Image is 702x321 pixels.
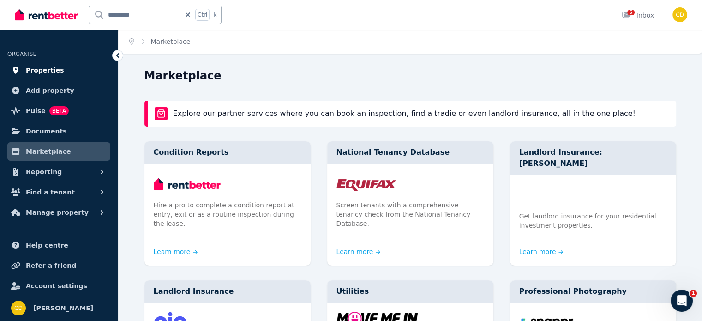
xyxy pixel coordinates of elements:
[7,81,110,100] a: Add property
[26,166,62,177] span: Reporting
[7,163,110,181] button: Reporting
[7,203,110,222] button: Manage property
[33,303,93,314] span: [PERSON_NAME]
[7,61,110,79] a: Properties
[7,122,110,140] a: Documents
[336,247,381,256] a: Learn more
[26,187,75,198] span: Find a tenant
[7,236,110,254] a: Help centre
[26,260,76,271] span: Refer a friend
[118,30,201,54] nav: Breadcrumb
[15,8,78,22] img: RentBetter
[26,65,64,76] span: Properties
[154,247,198,256] a: Learn more
[173,108,636,119] p: Explore our partner services where you can book an inspection, find a tradie or even landlord ins...
[26,105,46,116] span: Pulse
[26,207,89,218] span: Manage property
[7,256,110,275] a: Refer a friend
[510,141,676,175] div: Landlord Insurance: [PERSON_NAME]
[11,301,26,315] img: Chris Dimitropoulos
[627,10,635,15] span: 6
[672,7,687,22] img: Chris Dimitropoulos
[213,11,216,18] span: k
[49,106,69,115] span: BETA
[195,9,210,21] span: Ctrl
[26,85,74,96] span: Add property
[26,126,67,137] span: Documents
[7,102,110,120] a: PulseBETA
[26,146,71,157] span: Marketplace
[7,142,110,161] a: Marketplace
[622,11,654,20] div: Inbox
[154,173,301,195] img: Condition Reports
[155,107,168,120] img: rentBetter Marketplace
[7,183,110,201] button: Find a tenant
[26,240,68,251] span: Help centre
[26,280,87,291] span: Account settings
[690,290,697,297] span: 1
[154,200,301,228] p: Hire a pro to complete a condition report at entry, exit or as a routine inspection during the le...
[510,280,676,303] div: Professional Photography
[336,173,484,195] img: National Tenancy Database
[7,51,36,57] span: ORGANISE
[327,141,493,164] div: National Tenancy Database
[144,280,311,303] div: Landlord Insurance
[7,277,110,295] a: Account settings
[519,184,667,206] img: Landlord Insurance: Terri Scheer
[519,212,667,230] p: Get landlord insurance for your residential investment properties.
[519,247,564,256] a: Learn more
[144,141,311,164] div: Condition Reports
[336,200,484,228] p: Screen tenants with a comprehensive tenancy check from the National Tenancy Database.
[151,37,191,46] span: Marketplace
[144,68,222,83] h1: Marketplace
[671,290,693,312] iframe: Intercom live chat
[327,280,493,303] div: Utilities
